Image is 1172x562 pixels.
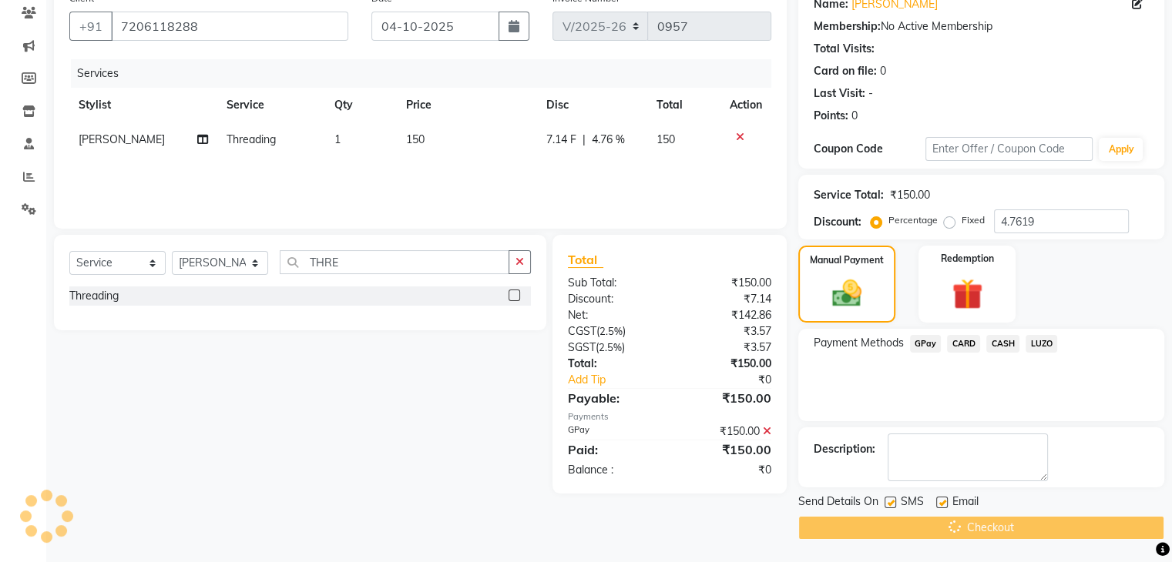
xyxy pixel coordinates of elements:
span: CARD [947,335,980,353]
span: [PERSON_NAME] [79,132,165,146]
div: ₹0 [670,462,783,478]
span: 2.5% [599,325,623,337]
span: | [583,132,586,148]
span: 150 [657,132,675,146]
span: Payment Methods [814,335,904,351]
span: Email [952,493,979,513]
span: 4.76 % [592,132,625,148]
label: Manual Payment [810,253,884,267]
th: Price [397,88,537,122]
div: Card on file: [814,63,877,79]
div: ₹150.00 [890,187,930,203]
a: Add Tip [556,372,688,388]
img: _gift.svg [942,275,992,313]
div: - [868,85,873,102]
input: Search or Scan [280,250,509,274]
span: 2.5% [599,341,622,353]
div: Services [71,59,783,88]
span: SMS [901,493,924,513]
div: ₹3.57 [670,323,783,340]
div: ₹150.00 [670,275,783,291]
div: ( ) [556,340,670,356]
div: Coupon Code [814,141,925,157]
input: Search by Name/Mobile/Email/Code [111,12,348,41]
div: ₹150.00 [670,423,783,440]
div: ₹142.86 [670,307,783,323]
span: 7.14 F [546,132,576,148]
label: Redemption [941,252,994,266]
div: ₹3.57 [670,340,783,356]
div: Balance : [556,462,670,478]
input: Enter Offer / Coupon Code [925,137,1093,161]
span: Threading [227,132,276,146]
span: Total [568,252,603,268]
span: CASH [986,335,1019,353]
span: 1 [334,132,341,146]
div: Threading [69,288,119,304]
th: Disc [537,88,647,122]
label: Percentage [888,213,938,227]
th: Service [217,88,325,122]
div: ₹150.00 [670,356,783,372]
th: Qty [325,88,397,122]
img: _cash.svg [823,276,871,310]
div: Service Total: [814,187,884,203]
div: Description: [814,441,875,457]
div: Total: [556,356,670,372]
div: Discount: [814,214,861,230]
div: ( ) [556,323,670,340]
div: Sub Total: [556,275,670,291]
label: Fixed [962,213,985,227]
div: Points: [814,108,848,124]
div: Discount: [556,291,670,307]
div: Paid: [556,440,670,459]
div: Membership: [814,18,881,35]
th: Action [720,88,771,122]
button: Apply [1099,138,1143,161]
div: Last Visit: [814,85,865,102]
span: Send Details On [798,493,878,513]
span: SGST [568,340,596,354]
span: LUZO [1026,335,1057,353]
div: Total Visits: [814,41,875,57]
div: Payments [568,410,771,423]
div: No Active Membership [814,18,1149,35]
div: ₹0 [688,372,782,388]
div: Payable: [556,389,670,407]
th: Stylist [69,88,217,122]
div: 0 [880,63,886,79]
div: 0 [851,108,858,124]
span: CGST [568,324,596,338]
span: GPay [910,335,942,353]
div: Net: [556,307,670,323]
button: +91 [69,12,112,41]
div: ₹150.00 [670,440,783,459]
div: ₹150.00 [670,389,783,407]
div: ₹7.14 [670,291,783,307]
th: Total [647,88,720,122]
div: GPay [556,423,670,440]
span: 150 [406,132,425,146]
